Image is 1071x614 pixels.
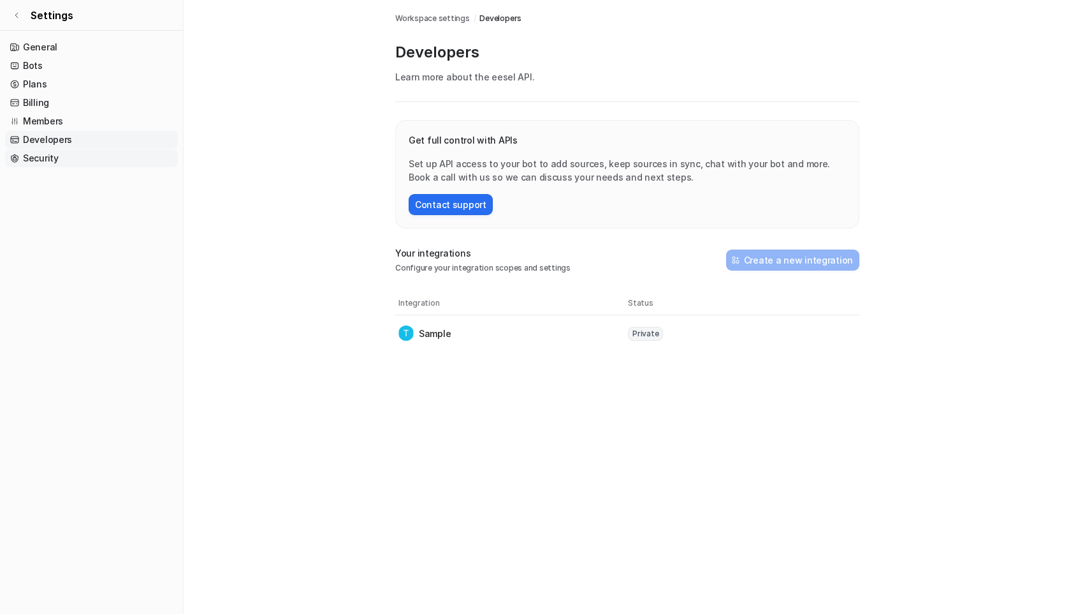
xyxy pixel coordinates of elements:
[409,133,846,147] p: Get full control with APIs
[627,297,857,310] th: Status
[474,13,476,24] span: /
[395,42,859,63] p: Developers
[395,262,571,274] p: Configure your integration scopes and settings
[5,112,178,130] a: Members
[31,8,73,23] span: Settings
[744,253,853,267] h2: Create a new integration
[726,250,859,271] button: Create a new integration
[419,327,451,340] p: Sample
[398,297,627,310] th: Integration
[395,13,470,24] a: Workspace settings
[5,149,178,167] a: Security
[479,13,521,24] a: Developers
[5,57,178,75] a: Bots
[5,75,178,93] a: Plans
[5,38,178,56] a: General
[5,131,178,149] a: Developers
[409,194,493,215] button: Contact support
[628,327,663,341] span: Private
[395,246,571,260] p: Your integrations
[395,71,534,82] span: Learn more about the .
[5,94,178,112] a: Billing
[492,71,532,82] a: eesel API
[409,157,846,184] p: Set up API access to your bot to add sources, keep sources in sync, chat with your bot and more. ...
